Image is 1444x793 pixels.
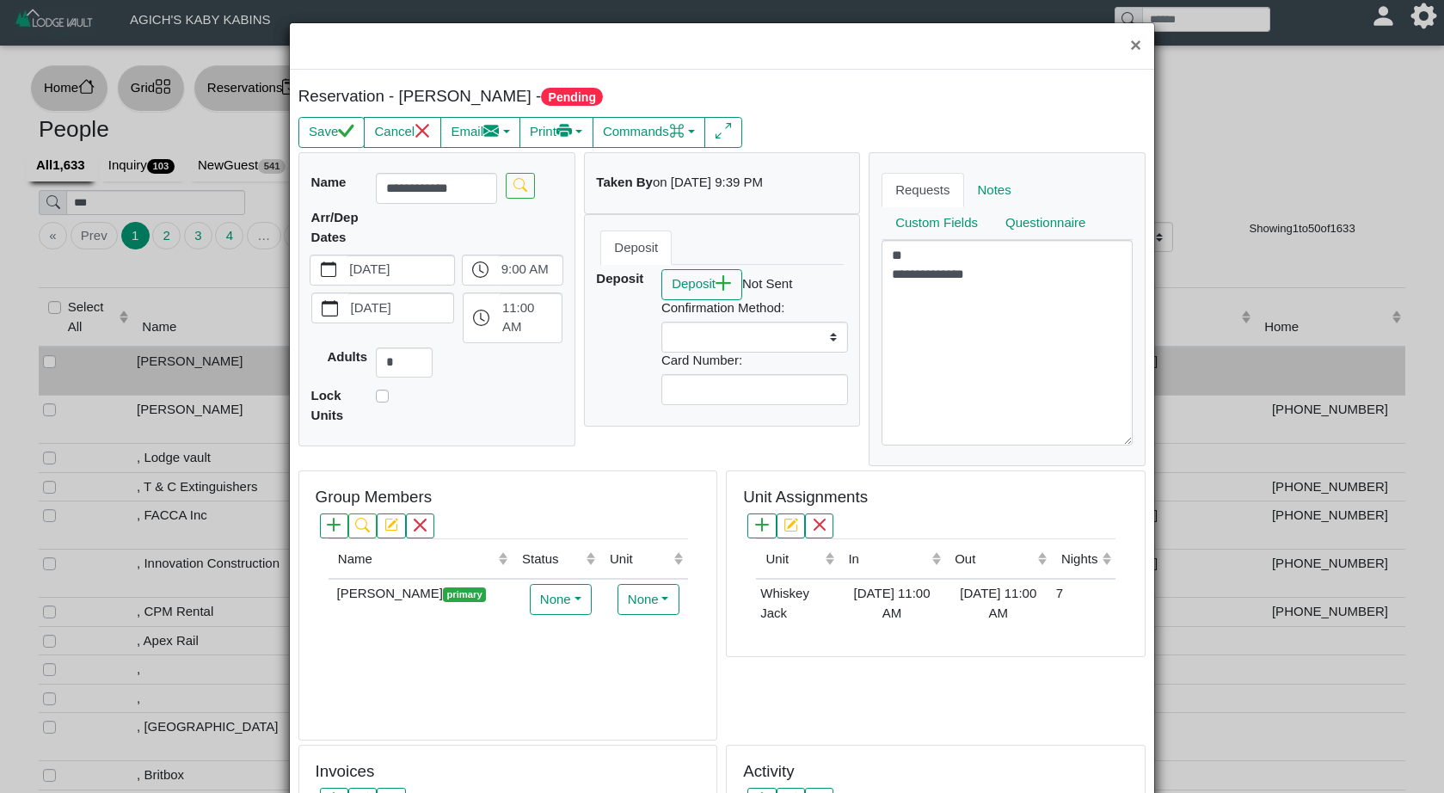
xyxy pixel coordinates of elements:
[519,117,593,148] button: Printprinter fill
[347,293,453,323] label: [DATE]
[499,293,562,341] label: 11:00 AM
[596,175,653,189] b: Taken By
[661,300,848,316] h6: Confirmation Method:
[355,518,369,532] svg: search
[661,353,848,368] h6: Card Number:
[327,518,341,532] svg: plus
[415,123,431,139] svg: x
[556,123,573,139] svg: printer fill
[882,206,992,241] a: Custom Fields
[464,293,499,341] button: clock
[653,175,763,189] i: on [DATE] 9:39 PM
[743,488,868,507] h5: Unit Assignments
[483,123,500,139] svg: envelope fill
[413,518,427,532] svg: x
[311,388,344,422] b: Lock Units
[813,518,826,532] svg: x
[440,117,520,148] button: Emailenvelope fill
[472,261,489,278] svg: clock
[406,513,434,538] button: x
[992,206,1099,241] a: Questionnaire
[298,87,718,107] h5: Reservation - [PERSON_NAME] -
[716,275,732,292] svg: plus
[848,550,926,569] div: In
[311,210,359,244] b: Arr/Dep Dates
[522,550,582,569] div: Status
[843,584,941,623] div: [DATE] 11:00 AM
[384,518,398,532] svg: pencil square
[765,550,820,569] div: Unit
[747,513,776,538] button: plus
[742,276,792,291] i: Not Sent
[955,550,1033,569] div: Out
[338,123,354,139] svg: check
[805,513,833,538] button: x
[498,255,562,285] label: 9:00 AM
[463,255,498,285] button: clock
[333,584,508,604] div: [PERSON_NAME]
[320,513,348,538] button: plus
[338,550,495,569] div: Name
[298,117,365,148] button: Savecheck
[756,579,839,627] td: Whiskey Jack
[530,584,592,615] button: None
[704,117,741,148] button: arrows angle expand
[327,349,367,364] b: Adults
[377,513,405,538] button: pencil square
[473,310,489,326] svg: clock
[593,117,706,148] button: Commandscommand
[1117,23,1154,69] button: Close
[716,123,732,139] svg: arrows angle expand
[661,269,742,300] button: Depositplus
[364,117,441,148] button: Cancelx
[1052,579,1116,627] td: 7
[312,293,347,323] button: calendar
[743,762,794,782] h5: Activity
[443,587,486,602] span: primary
[882,173,963,207] a: Requests
[964,173,1025,207] a: Notes
[669,123,685,139] svg: command
[513,178,527,192] svg: search
[322,300,338,317] svg: calendar
[949,584,1048,623] div: [DATE] 11:00 AM
[316,488,432,507] h5: Group Members
[610,550,670,569] div: Unit
[311,175,347,189] b: Name
[347,255,455,285] label: [DATE]
[1061,550,1098,569] div: Nights
[316,762,375,782] h5: Invoices
[506,173,534,198] button: search
[755,518,769,532] svg: plus
[618,584,679,615] button: None
[310,255,346,285] button: calendar
[596,271,643,286] b: Deposit
[600,231,672,265] a: Deposit
[348,513,377,538] button: search
[783,518,797,532] svg: pencil square
[321,261,337,278] svg: calendar
[777,513,805,538] button: pencil square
